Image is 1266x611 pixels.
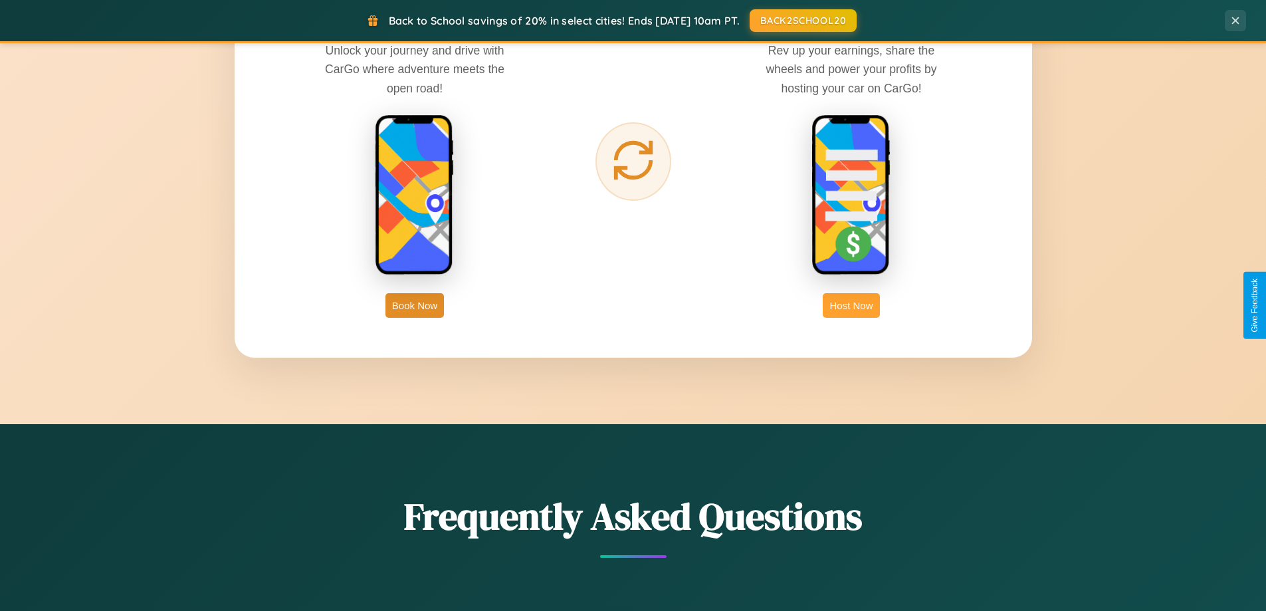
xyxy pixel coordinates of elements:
button: Book Now [385,293,444,318]
img: rent phone [375,114,455,277]
button: Host Now [823,293,879,318]
span: Back to School savings of 20% in select cities! Ends [DATE] 10am PT. [389,14,740,27]
p: Rev up your earnings, share the wheels and power your profits by hosting your car on CarGo! [752,41,951,97]
p: Unlock your journey and drive with CarGo where adventure meets the open road! [315,41,514,97]
button: BACK2SCHOOL20 [750,9,857,32]
img: host phone [811,114,891,277]
div: Give Feedback [1250,279,1259,332]
h2: Frequently Asked Questions [235,491,1032,542]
